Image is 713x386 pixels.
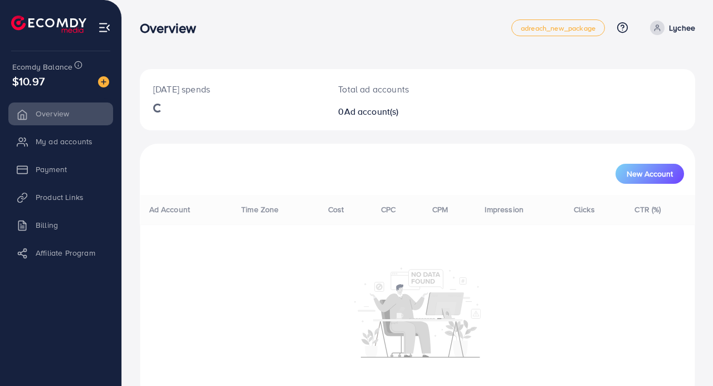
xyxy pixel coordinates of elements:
img: menu [98,21,111,34]
span: $10.97 [12,73,45,89]
button: New Account [616,164,684,184]
p: [DATE] spends [153,82,311,96]
p: Total ad accounts [338,82,450,96]
h2: 0 [338,106,450,117]
a: adreach_new_package [511,19,605,36]
span: Ecomdy Balance [12,61,72,72]
span: adreach_new_package [521,25,595,32]
p: Lychee [669,21,695,35]
span: New Account [627,170,673,178]
a: Lychee [646,21,695,35]
span: Ad account(s) [344,105,399,118]
img: image [98,76,109,87]
h3: Overview [140,20,205,36]
img: logo [11,16,86,33]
